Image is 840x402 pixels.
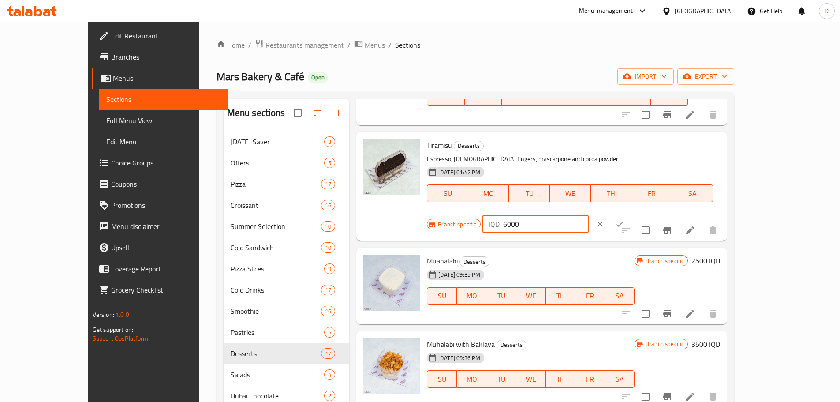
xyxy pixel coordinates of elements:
div: Open [308,72,328,83]
span: Select to update [636,221,655,240]
span: Sections [395,40,420,50]
li: / [347,40,351,50]
a: Coupons [92,173,228,195]
button: SU [427,287,457,305]
div: Smoothie [231,306,321,316]
span: Branch specific [642,340,687,348]
span: Open [308,74,328,81]
span: Restaurants management [265,40,344,50]
div: Pizza Slices9 [224,258,350,279]
span: 1.0.0 [116,309,129,320]
button: FR [631,184,672,202]
a: Promotions [92,195,228,216]
span: 16 [321,307,335,316]
a: Support.OpsPlatform [93,333,149,344]
button: Branch-specific-item [657,303,678,324]
div: Desserts [497,340,526,350]
div: Summer Selection [231,221,321,232]
button: SA [605,370,635,388]
span: Coupons [111,179,221,189]
span: Mars Bakery & Café [217,67,304,86]
h6: 2500 IQD [691,255,720,267]
span: [DATE] 01:42 PM [435,168,484,177]
span: Offers [231,158,325,168]
span: Pastries [231,327,325,338]
a: Edit menu item [685,225,695,236]
a: Restaurants management [255,39,344,51]
div: Smoothie16 [224,301,350,322]
span: WE [520,289,542,302]
a: Choice Groups [92,152,228,173]
button: SU [427,184,468,202]
div: items [321,200,335,210]
span: TH [594,187,628,200]
span: WE [553,187,587,200]
div: items [321,285,335,295]
span: 4 [325,371,335,379]
span: TU [512,187,546,200]
button: TU [486,370,516,388]
span: Menu disclaimer [111,221,221,232]
span: Branch specific [434,220,480,229]
a: Coverage Report [92,258,228,279]
span: WE [520,373,542,386]
button: TH [546,287,575,305]
span: TU [505,90,535,103]
div: Cold Sandwich10 [224,237,350,258]
span: FR [635,187,669,200]
span: Pizza [231,179,321,189]
div: items [324,391,335,401]
div: Menu-management [579,6,633,16]
a: Upsell [92,237,228,258]
button: SA [605,287,635,305]
h6: 3500 IQD [691,338,720,350]
span: TH [549,373,572,386]
span: FR [579,289,601,302]
div: items [321,221,335,232]
span: Desserts [454,141,483,151]
span: SA [609,373,631,386]
div: Desserts [454,141,484,151]
img: Muhalabi with Baklava [363,338,420,394]
a: Edit menu item [685,109,695,120]
span: SU [431,90,461,103]
span: Muahalabi [427,254,458,267]
span: Sections [106,94,221,105]
div: Croissant16 [224,195,350,216]
a: Menu disclaimer [92,216,228,237]
span: Pizza Slices [231,263,325,274]
span: Desserts [460,257,489,267]
span: Sort sections [307,102,328,124]
button: WE [516,370,546,388]
div: items [324,369,335,380]
a: Grocery Checklist [92,279,228,301]
span: Desserts [497,340,526,350]
span: Menus [113,73,221,83]
span: Select all sections [288,104,307,122]
div: Pizza17 [224,173,350,195]
span: SU [431,373,453,386]
span: [DATE] Saver [231,136,325,147]
span: FR [579,373,601,386]
a: Edit menu item [685,391,695,402]
span: Coverage Report [111,263,221,274]
button: SA [672,184,713,202]
button: TH [546,370,575,388]
span: WE [543,90,573,103]
span: 17 [321,180,335,188]
span: 10 [321,244,335,252]
p: IQD [489,219,500,229]
a: Edit Restaurant [92,25,228,46]
span: Edit Menu [106,136,221,147]
span: [DATE] 09:36 PM [435,354,484,362]
span: Choice Groups [111,158,221,168]
nav: breadcrumb [217,39,735,51]
img: Muahalabi [363,255,420,311]
div: Desserts17 [224,343,350,364]
span: Muhalabi with Baklava [427,338,495,351]
span: Grocery Checklist [111,285,221,295]
div: items [324,327,335,338]
span: Cold Sandwich [231,242,321,253]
